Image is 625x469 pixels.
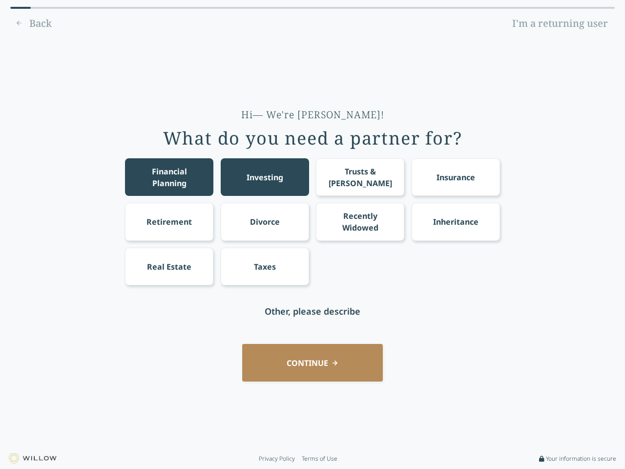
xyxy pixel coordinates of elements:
[241,108,384,122] div: Hi— We're [PERSON_NAME]!
[163,128,462,148] div: What do you need a partner for?
[265,304,360,318] div: Other, please describe
[247,171,283,183] div: Investing
[254,261,276,273] div: Taxes
[259,455,295,463] a: Privacy Policy
[250,216,280,228] div: Divorce
[433,216,479,228] div: Inheritance
[134,166,205,189] div: Financial Planning
[242,344,383,382] button: CONTINUE
[437,171,475,183] div: Insurance
[146,216,192,228] div: Retirement
[325,210,396,234] div: Recently Widowed
[9,453,57,464] img: Willow logo
[505,16,615,31] a: I'm a returning user
[302,455,337,463] a: Terms of Use
[325,166,396,189] div: Trusts & [PERSON_NAME]
[10,7,31,9] div: 0% complete
[546,455,616,463] span: Your information is secure
[147,261,191,273] div: Real Estate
